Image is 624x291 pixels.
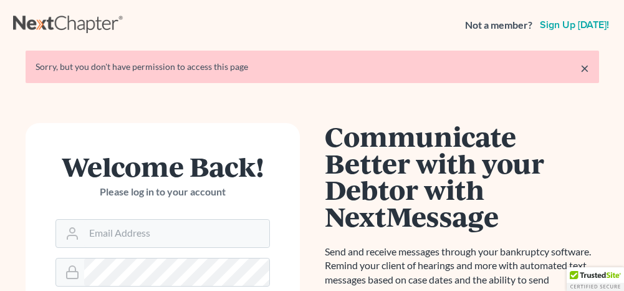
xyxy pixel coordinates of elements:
h1: Communicate Better with your Debtor with NextMessage [325,123,599,230]
a: Sign up [DATE]! [537,20,612,30]
a: × [580,61,589,76]
p: Please log in to your account [55,185,270,199]
h1: Welcome Back! [55,153,270,180]
input: Email Address [84,220,269,247]
strong: Not a member? [465,18,532,32]
div: TrustedSite Certified [567,267,624,291]
div: Sorry, but you don't have permission to access this page [36,61,589,73]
